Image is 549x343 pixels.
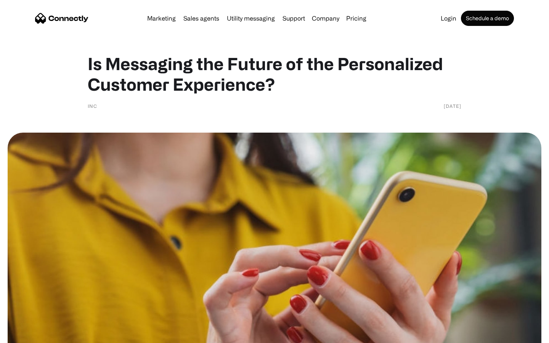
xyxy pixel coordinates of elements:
[343,15,369,21] a: Pricing
[8,330,46,340] aside: Language selected: English
[444,102,461,110] div: [DATE]
[461,11,514,26] a: Schedule a demo
[88,53,461,95] h1: Is Messaging the Future of the Personalized Customer Experience?
[312,13,339,24] div: Company
[310,13,342,24] div: Company
[224,15,278,21] a: Utility messaging
[35,13,88,24] a: home
[438,15,459,21] a: Login
[144,15,179,21] a: Marketing
[279,15,308,21] a: Support
[15,330,46,340] ul: Language list
[180,15,222,21] a: Sales agents
[88,102,97,110] div: Inc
